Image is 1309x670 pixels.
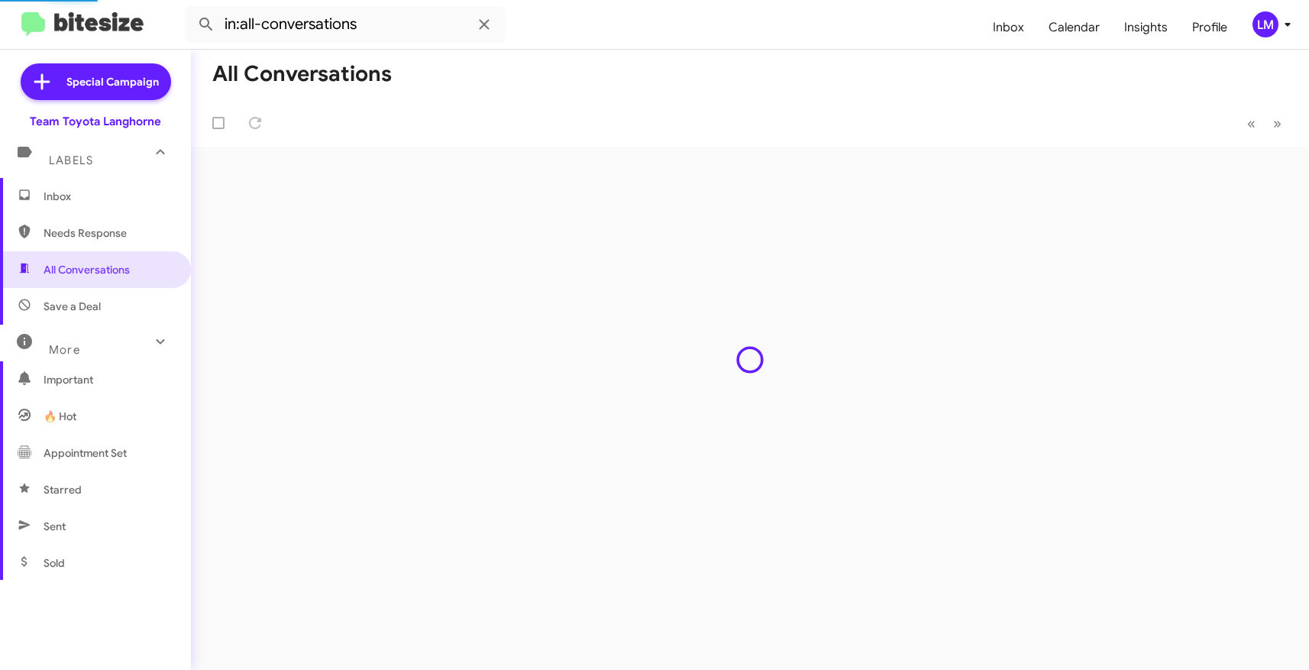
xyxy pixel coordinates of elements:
[44,189,173,204] span: Inbox
[44,262,130,277] span: All Conversations
[49,154,93,167] span: Labels
[1273,114,1282,133] span: »
[1180,5,1240,50] a: Profile
[1252,11,1278,37] div: LM
[44,409,76,424] span: 🔥 Hot
[44,519,66,534] span: Sent
[44,445,127,461] span: Appointment Set
[1264,108,1291,139] button: Next
[49,343,80,357] span: More
[981,5,1036,50] a: Inbox
[66,74,159,89] span: Special Campaign
[21,63,171,100] a: Special Campaign
[1240,11,1292,37] button: LM
[1036,5,1112,50] a: Calendar
[1112,5,1180,50] a: Insights
[44,372,173,387] span: Important
[44,482,82,497] span: Starred
[1239,108,1291,139] nav: Page navigation example
[44,299,101,314] span: Save a Deal
[1238,108,1265,139] button: Previous
[185,6,506,43] input: Search
[1247,114,1256,133] span: «
[44,555,65,571] span: Sold
[44,225,173,241] span: Needs Response
[30,114,161,129] div: Team Toyota Langhorne
[212,62,392,86] h1: All Conversations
